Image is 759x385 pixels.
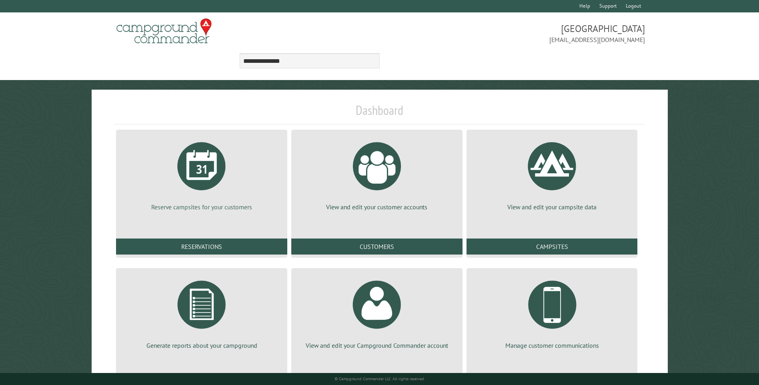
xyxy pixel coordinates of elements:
[116,239,287,255] a: Reservations
[114,16,214,47] img: Campground Commander
[126,275,278,350] a: Generate reports about your campground
[476,136,628,211] a: View and edit your campsite data
[334,376,425,381] small: © Campground Commander LLC. All rights reserved.
[301,203,453,211] p: View and edit your customer accounts
[126,136,278,211] a: Reserve campsites for your customers
[114,102,645,124] h1: Dashboard
[476,203,628,211] p: View and edit your campsite data
[301,275,453,350] a: View and edit your Campground Commander account
[126,341,278,350] p: Generate reports about your campground
[476,341,628,350] p: Manage customer communications
[476,275,628,350] a: Manage customer communications
[467,239,638,255] a: Campsites
[126,203,278,211] p: Reserve campsites for your customers
[301,341,453,350] p: View and edit your Campground Commander account
[291,239,463,255] a: Customers
[380,22,645,44] span: [GEOGRAPHIC_DATA] [EMAIL_ADDRESS][DOMAIN_NAME]
[301,136,453,211] a: View and edit your customer accounts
